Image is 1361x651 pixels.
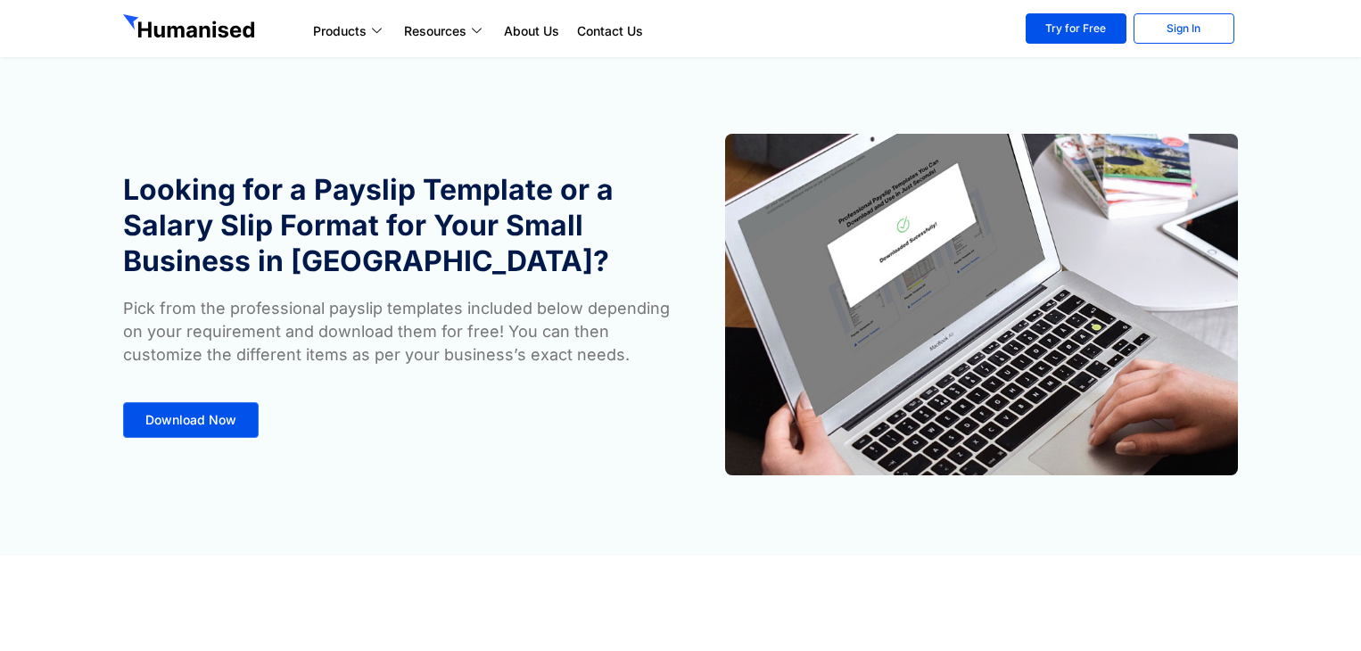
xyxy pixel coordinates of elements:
a: Resources [395,21,495,42]
a: Products [304,21,395,42]
a: Contact Us [568,21,652,42]
a: Sign In [1134,13,1234,44]
h1: Looking for a Payslip Template or a Salary Slip Format for Your Small Business in [GEOGRAPHIC_DATA]? [123,172,672,279]
p: Pick from the professional payslip templates included below depending on your requirement and dow... [123,297,672,367]
img: GetHumanised Logo [123,14,259,43]
a: Download Now [123,402,259,438]
a: About Us [495,21,568,42]
a: Try for Free [1026,13,1126,44]
span: Download Now [145,414,236,426]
